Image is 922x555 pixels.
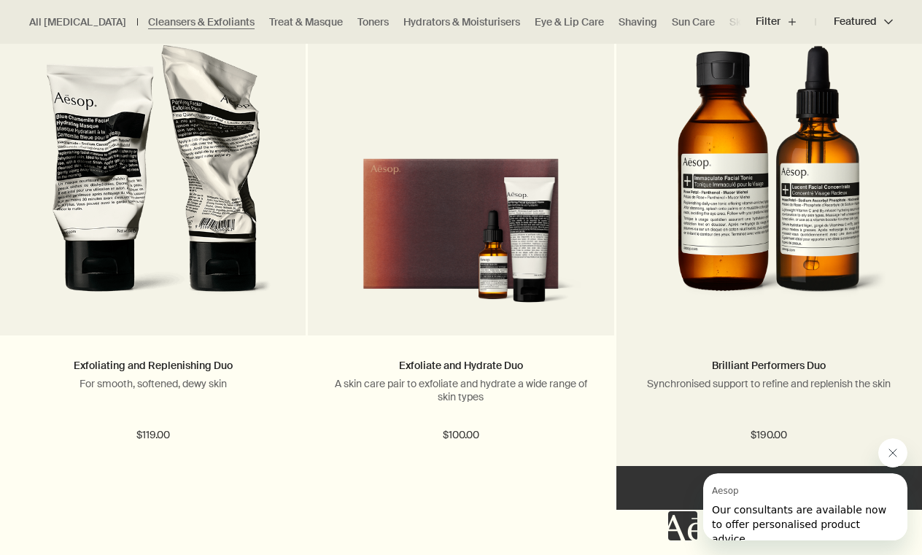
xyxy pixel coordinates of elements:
a: Cleansers & Exfoliants [148,15,255,29]
button: Featured [816,4,893,39]
img: Image of two white tubes with black flip-caps. [34,44,272,314]
a: Eye & Lip Care [535,15,604,29]
p: Synchronised support to refine and replenish the skin [638,377,900,390]
button: Filter [756,4,816,39]
a: Brilliant Performers Duo [712,359,826,372]
p: A skin care pair to exfoliate and hydrate a wide range of skin types [330,377,592,403]
iframe: no content [668,511,697,540]
span: $100.00 [443,427,479,444]
img: Immaculate facial tonic and Lucent facial concentrate bottles placed next to each other [650,44,888,314]
iframe: Message from Aesop [703,473,907,540]
div: Aesop says "Our consultants are available now to offer personalised product advice.". Open messag... [668,438,907,540]
a: All [MEDICAL_DATA] [29,15,126,29]
a: A facial exfoliant and oil alongside a recycled cardboard gift box. [308,44,613,335]
a: Sun Care [672,15,715,29]
span: Our consultants are available now to offer personalised product advice. [9,31,183,71]
span: $119.00 [136,427,170,444]
p: For smooth, softened, dewy skin [22,377,284,390]
button: Save to cabinet [271,519,297,545]
a: Hydrators & Moisturisers [403,15,520,29]
a: Shaving [619,15,657,29]
a: Immaculate facial tonic and Lucent facial concentrate bottles placed next to each other [616,44,922,335]
img: A facial exfoliant and oil alongside a recycled cardboard gift box. [330,155,592,314]
a: Toners [357,15,389,29]
iframe: Close message from Aesop [878,438,907,467]
a: Exfoliating and Replenishing Duo [74,359,233,372]
a: Exfoliate and Hydrate Duo [399,359,523,372]
button: Add to your cart - $190.00 [616,466,922,510]
span: $190.00 [751,427,787,444]
a: Skin Care Kits [729,15,795,29]
a: Treat & Masque [269,15,343,29]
